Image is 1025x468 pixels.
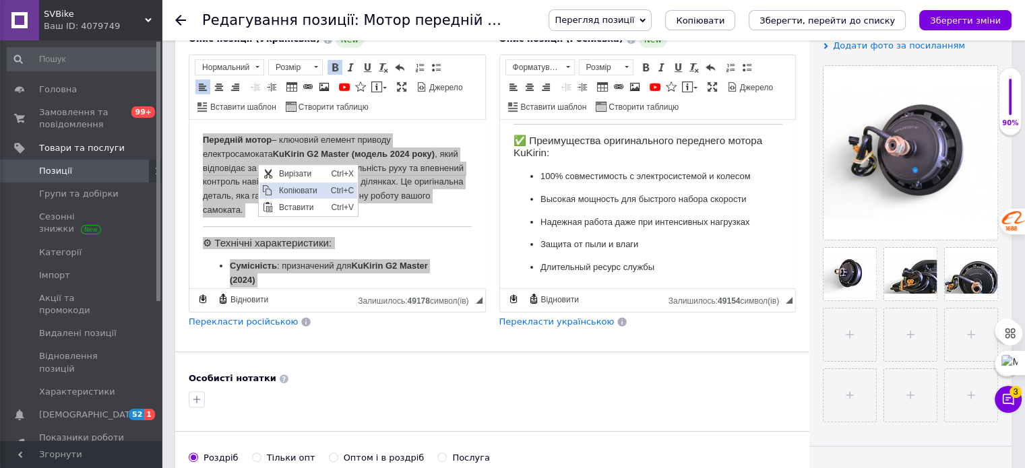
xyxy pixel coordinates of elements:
[39,142,125,154] span: Товари та послуги
[995,386,1022,413] button: Чат з покупцем3
[204,452,239,464] div: Роздріб
[39,165,72,177] span: Позиції
[506,292,521,306] a: Зробити резервну копію зараз
[337,79,352,94] a: Додати відео з YouTube
[506,79,521,94] a: По лівому краю
[301,79,315,94] a: Вставити/Редагувати посилання (Ctrl+L)
[723,60,738,75] a: Вставити/видалити нумерований список
[69,34,98,51] span: Ctrl+V
[344,60,359,75] a: Курсив (Ctrl+I)
[648,79,662,94] a: Додати відео з YouTube
[40,139,255,168] p: : призначений для
[208,102,276,113] span: Вставити шаблон
[999,119,1021,128] div: 90%
[414,79,465,94] a: Джерело
[506,60,561,75] span: Форматування
[216,292,270,306] a: Відновити
[284,79,299,94] a: Таблиця
[144,409,155,420] span: 1
[1,34,98,51] a: Вставити
[930,15,1001,26] i: Зберегти зміни
[39,211,125,235] span: Сезонні знижки
[1,18,98,34] a: Копіювати
[669,293,786,306] div: Кiлькiсть символiв
[228,294,268,306] span: Відновити
[522,79,537,94] a: По центру
[476,297,483,304] span: Потягніть для зміни розмірів
[358,293,475,306] div: Кiлькiсть символiв
[718,296,740,306] span: 49154
[17,18,69,34] span: Копіювати
[13,117,282,129] h3: ⚙ Технічні характеристики:
[1010,386,1022,398] span: 3
[687,60,702,75] a: Видалити форматування
[189,120,485,288] iframe: Редактор, 4FF5E4D0-A61B-4CB5-9EE1-855766A267D4
[328,60,342,75] a: Жирний (Ctrl+B)
[195,99,278,114] a: Вставити шаблон
[919,10,1012,30] button: Зберегти зміни
[284,99,371,114] a: Створити таблицю
[759,15,895,26] i: Зберегти, перейти до списку
[40,141,88,151] strong: Сумісність
[13,13,282,425] body: Редактор, 4FF5E4D0-A61B-4CB5-9EE1-855766A267D4
[69,18,98,34] span: Ctrl+C
[580,60,620,75] span: Розмір
[705,79,720,94] a: Максимізувати
[595,79,610,94] a: Таблиця
[84,29,245,39] strong: KuKirin G2 Master (модель 2024 року)
[39,292,125,316] span: Акції та промокоди
[39,327,117,339] span: Видалені позиції
[189,316,298,327] span: Перекласти російською
[39,386,115,398] span: Характеристики
[611,79,626,94] a: Вставити/Редагувати посилання (Ctrl+L)
[297,102,369,113] span: Створити таблицю
[353,79,368,94] a: Вставити іконку
[131,106,155,118] span: 99+
[575,79,590,94] a: Збільшити відступ
[680,79,700,94] a: Вставити повідомлення
[360,60,375,75] a: Підкреслений (Ctrl+U)
[538,79,553,94] a: По правому краю
[392,60,407,75] a: Повернути (Ctrl+Z)
[833,40,965,51] span: Додати фото за посиланням
[39,188,119,200] span: Групи та добірки
[579,59,633,75] a: Розмір
[17,1,69,17] span: Вирізати
[344,452,425,464] div: Оптом і в роздріб
[39,246,82,259] span: Категорії
[376,60,391,75] a: Видалити форматування
[555,15,634,25] span: Перегляд позиції
[195,60,251,75] span: Нормальний
[526,292,581,306] a: Відновити
[13,15,82,25] strong: Передній мотор
[13,13,282,98] p: – ключовий елемент приводу електросамоката , який відповідає за динамічний розгін, стабільність р...
[195,292,210,306] a: Зробити резервну копію зараз
[317,79,332,94] a: Зображення
[228,79,243,94] a: По правому краю
[195,59,264,75] a: Нормальний
[429,60,443,75] a: Вставити/видалити маркований список
[369,79,389,94] a: Вставити повідомлення
[39,409,139,421] span: [DEMOGRAPHIC_DATA]
[519,102,587,113] span: Вставити шаблон
[627,79,642,94] a: Зображення
[412,60,427,75] a: Вставити/видалити нумерований список
[7,47,159,71] input: Пошук
[39,350,125,374] span: Відновлення позицій
[665,10,735,30] button: Копіювати
[268,59,323,75] a: Розмір
[499,316,615,327] span: Перекласти українською
[189,373,276,383] b: Особисті нотатки
[269,60,309,75] span: Розмір
[725,79,776,94] a: Джерело
[738,82,774,94] span: Джерело
[129,409,144,420] span: 52
[39,83,77,96] span: Головна
[427,82,463,94] span: Джерело
[749,10,906,30] button: Зберегти, перейти до списку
